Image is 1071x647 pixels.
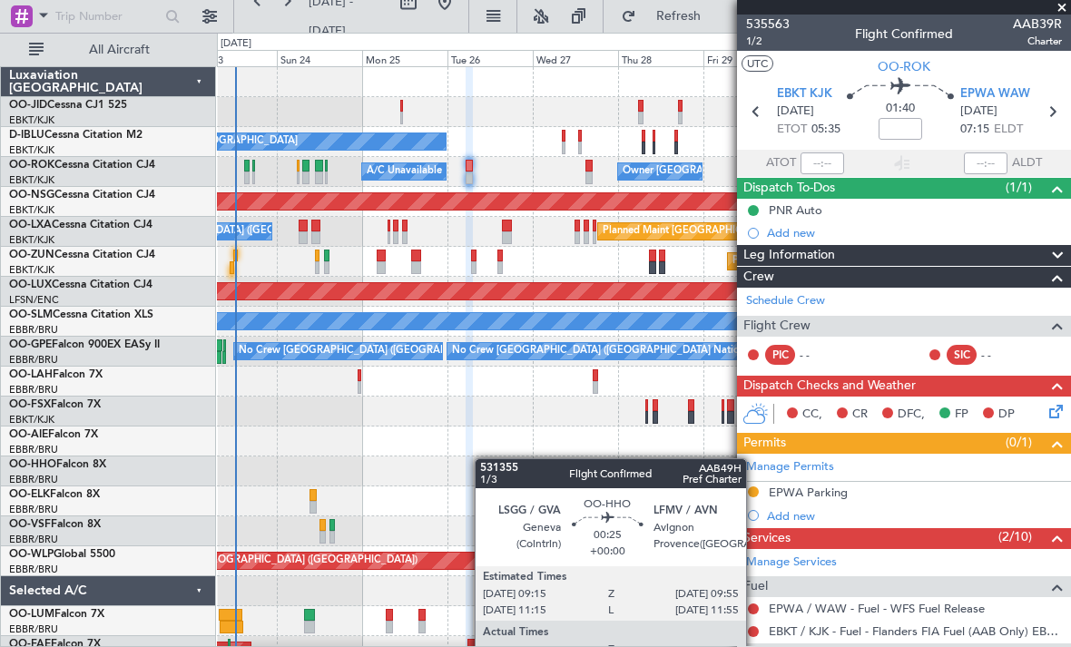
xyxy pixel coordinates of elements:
[9,143,54,157] a: EBKT/KJK
[9,533,58,546] a: EBBR/BRU
[852,406,868,424] span: CR
[898,406,925,424] span: DFC,
[9,369,53,380] span: OO-LAH
[743,528,791,549] span: Services
[802,406,822,424] span: CC,
[743,376,916,397] span: Dispatch Checks and Weather
[9,160,155,171] a: OO-ROKCessna Citation CJ4
[9,100,47,111] span: OO-JID
[9,549,115,560] a: OO-WLPGlobal 5500
[960,121,989,139] span: 07:15
[367,158,442,185] div: A/C Unavailable
[9,489,50,500] span: OO-ELK
[9,429,98,440] a: OO-AIEFalcon 7X
[742,55,773,72] button: UTC
[47,44,192,56] span: All Aircraft
[9,279,52,290] span: OO-LUX
[9,609,104,620] a: OO-LUMFalcon 7X
[777,121,807,139] span: ETOT
[9,279,152,290] a: OO-LUXCessna Citation CJ4
[9,323,58,337] a: EBBR/BRU
[765,345,795,365] div: PIC
[618,50,703,66] div: Thu 28
[9,250,54,260] span: OO-ZUN
[623,158,868,185] div: Owner [GEOGRAPHIC_DATA]-[GEOGRAPHIC_DATA]
[1013,15,1062,34] span: AAB39R
[192,50,277,66] div: Sat 23
[960,85,1030,103] span: EPWA WAW
[730,607,1058,634] div: Planned Maint [GEOGRAPHIC_DATA] ([GEOGRAPHIC_DATA] National)
[981,347,1022,363] div: - -
[777,103,814,121] span: [DATE]
[277,50,362,66] div: Sun 24
[62,218,399,245] div: A/C Unavailable [GEOGRAPHIC_DATA] ([GEOGRAPHIC_DATA] National)
[9,339,160,350] a: OO-GPEFalcon 900EX EASy II
[640,10,716,23] span: Refresh
[9,399,101,410] a: OO-FSXFalcon 7X
[994,121,1023,139] span: ELDT
[743,267,774,288] span: Crew
[1013,34,1062,49] span: Charter
[1006,433,1032,452] span: (0/1)
[9,609,54,620] span: OO-LUM
[766,154,796,172] span: ATOT
[746,458,834,476] a: Manage Permits
[221,36,251,52] div: [DATE]
[9,309,153,320] a: OO-SLMCessna Citation XLS
[947,345,977,365] div: SIC
[743,433,786,454] span: Permits
[811,121,840,139] span: 05:35
[9,563,58,576] a: EBBR/BRU
[9,190,54,201] span: OO-NSG
[886,100,915,118] span: 01:40
[9,113,54,127] a: EBKT/KJK
[743,245,835,266] span: Leg Information
[9,250,155,260] a: OO-ZUNCessna Citation CJ4
[9,309,53,320] span: OO-SLM
[603,218,931,245] div: Planned Maint [GEOGRAPHIC_DATA] ([GEOGRAPHIC_DATA] National)
[9,293,59,307] a: LFSN/ENC
[769,202,822,218] div: PNR Auto
[746,292,825,310] a: Schedule Crew
[9,489,100,500] a: OO-ELKFalcon 8X
[9,399,51,410] span: OO-FSX
[20,35,197,64] button: All Aircraft
[769,601,985,616] a: EPWA / WAW - Fuel - WFS Fuel Release
[9,220,52,230] span: OO-LXA
[746,554,837,572] a: Manage Services
[732,248,944,275] div: Planned Maint Kortrijk-[GEOGRAPHIC_DATA]
[998,406,1015,424] span: DP
[9,220,152,230] a: OO-LXACessna Citation CJ4
[743,316,811,337] span: Flight Crew
[960,103,997,121] span: [DATE]
[533,50,618,66] div: Wed 27
[801,152,844,174] input: --:--
[9,100,127,111] a: OO-JIDCessna CJ1 525
[767,225,1062,240] div: Add new
[9,459,56,470] span: OO-HHO
[9,383,58,397] a: EBBR/BRU
[800,347,840,363] div: - -
[878,57,930,76] span: OO-ROK
[9,130,142,141] a: D-IBLUCessna Citation M2
[9,519,101,530] a: OO-VSFFalcon 8X
[55,3,160,30] input: Trip Number
[9,473,58,486] a: EBBR/BRU
[1006,178,1032,197] span: (1/1)
[9,503,58,516] a: EBBR/BRU
[9,369,103,380] a: OO-LAHFalcon 7X
[703,50,789,66] div: Fri 29
[9,233,54,247] a: EBKT/KJK
[362,50,447,66] div: Mon 25
[1012,154,1042,172] span: ALDT
[9,519,51,530] span: OO-VSF
[746,34,790,49] span: 1/2
[9,160,54,171] span: OO-ROK
[447,50,533,66] div: Tue 26
[9,263,54,277] a: EBKT/KJK
[743,178,835,199] span: Dispatch To-Dos
[9,353,58,367] a: EBBR/BRU
[777,85,832,103] span: EBKT KJK
[955,406,968,424] span: FP
[9,339,52,350] span: OO-GPE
